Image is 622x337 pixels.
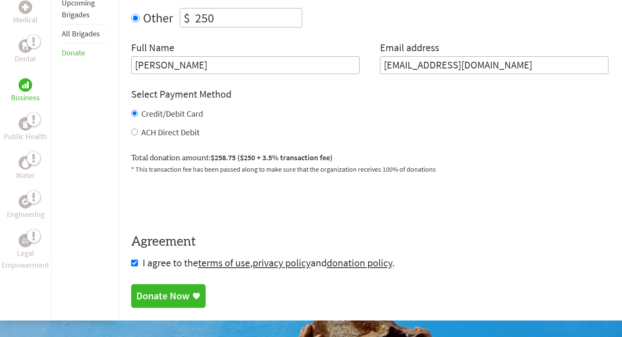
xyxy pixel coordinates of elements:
[19,117,32,131] div: Public Health
[22,198,29,205] img: Engineering
[180,8,193,27] div: $
[62,25,107,44] li: All Brigades
[22,42,29,50] img: Dental
[211,153,333,162] span: $258.75 ($250 + 3.5% transaction fee)
[19,39,32,53] div: Dental
[16,156,35,181] a: WaterWater
[7,208,44,220] p: Engineering
[131,284,206,308] a: Donate Now
[198,256,250,269] a: terms of use
[11,92,40,104] p: Business
[22,120,29,128] img: Public Health
[13,0,38,26] a: MedicalMedical
[131,56,360,74] input: Enter Full Name
[4,117,47,142] a: Public HealthPublic Health
[22,82,29,88] img: Business
[19,156,32,170] div: Water
[15,39,36,65] a: DentalDental
[62,48,85,58] a: Donate
[131,234,608,249] h4: Agreement
[19,234,32,247] div: Legal Empowerment
[253,256,311,269] a: privacy policy
[4,131,47,142] p: Public Health
[143,8,173,27] label: Other
[19,0,32,14] div: Medical
[141,127,200,137] label: ACH Direct Debit
[13,14,38,26] p: Medical
[141,108,203,119] label: Credit/Debit Card
[327,256,392,269] a: donation policy
[131,88,608,101] h4: Select Payment Method
[22,158,29,167] img: Water
[136,289,190,303] div: Donate Now
[11,78,40,104] a: BusinessBusiness
[2,247,50,271] p: Legal Empowerment
[62,44,107,62] li: Donate
[143,256,395,269] span: I agree to the , and .
[22,4,29,11] img: Medical
[131,152,333,164] label: Total donation amount:
[16,170,35,181] p: Water
[19,78,32,92] div: Business
[380,56,608,74] input: Your Email
[193,8,302,27] input: Enter Amount
[15,53,36,65] p: Dental
[19,195,32,208] div: Engineering
[131,41,174,56] label: Full Name
[62,29,100,38] a: All Brigades
[2,234,50,271] a: Legal EmpowermentLegal Empowerment
[131,164,608,174] p: * This transaction fee has been passed along to make sure that the organization receives 100% of ...
[7,195,44,220] a: EngineeringEngineering
[22,238,29,243] img: Legal Empowerment
[131,184,260,217] iframe: reCAPTCHA
[380,41,439,56] label: Email address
